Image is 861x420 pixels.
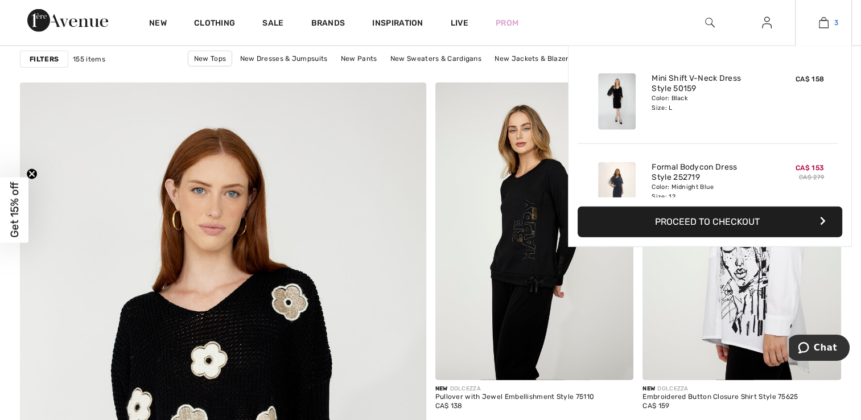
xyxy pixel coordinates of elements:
[435,83,634,380] img: Pullover with Jewel Embellishment Style 75110. As sample
[652,73,764,94] a: Mini Shift V-Neck Dress Style 50159
[435,385,448,392] span: New
[578,207,842,237] button: Proceed to Checkout
[796,16,851,30] a: 3
[435,402,463,410] span: CA$ 138
[496,17,518,29] a: Prom
[652,183,764,201] div: Color: Midnight Blue Size: 12
[598,162,636,219] img: Formal Bodycon Dress Style 252719
[834,18,838,28] span: 3
[149,18,167,30] a: New
[819,16,829,30] img: My Bag
[385,51,487,65] a: New Sweaters & Cardigans
[372,18,423,30] span: Inspiration
[598,73,636,130] img: Mini Shift V-Neck Dress Style 50159
[642,393,798,401] div: Embroidered Button Closure Shirt Style 75625
[705,16,715,30] img: search the website
[642,385,655,392] span: New
[73,53,105,64] span: 155 items
[652,162,764,183] a: Formal Bodycon Dress Style 252719
[194,18,235,30] a: Clothing
[26,168,38,180] button: Close teaser
[753,16,781,30] a: Sign In
[799,174,824,181] s: CA$ 279
[789,335,850,363] iframe: Opens a widget where you can chat to one of our agents
[30,53,59,64] strong: Filters
[642,402,669,410] span: CA$ 159
[435,385,595,393] div: DOLCEZZA
[796,75,824,83] span: CA$ 158
[27,9,108,32] img: 1ère Avenue
[435,393,595,401] div: Pullover with Jewel Embellishment Style 75110
[188,50,232,66] a: New Tops
[489,51,578,65] a: New Jackets & Blazers
[311,18,345,30] a: Brands
[451,17,468,29] a: Live
[642,385,798,393] div: DOLCEZZA
[762,16,772,30] img: My Info
[8,182,21,238] span: Get 15% off
[262,18,283,30] a: Sale
[796,164,824,172] span: CA$ 153
[652,94,764,112] div: Color: Black Size: L
[335,51,383,65] a: New Pants
[234,51,333,65] a: New Dresses & Jumpsuits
